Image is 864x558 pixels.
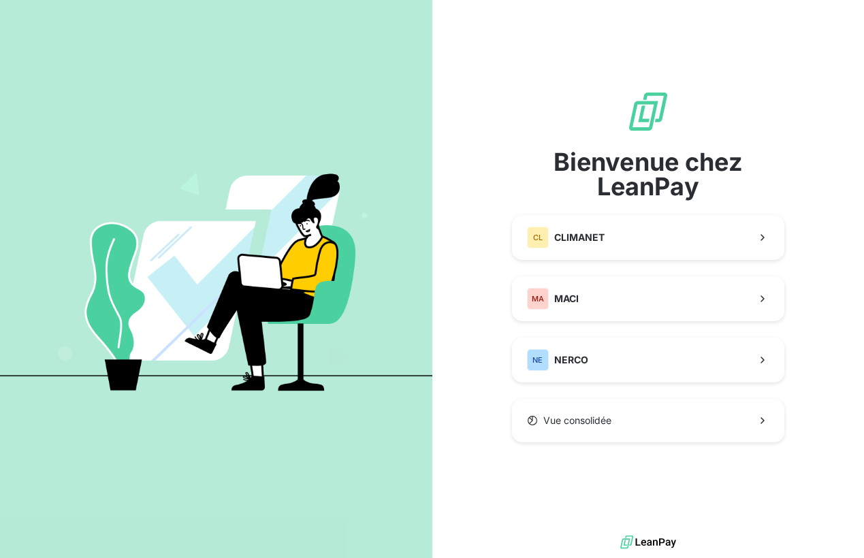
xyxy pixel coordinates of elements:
[512,150,784,199] span: Bienvenue chez LeanPay
[554,353,588,367] span: NERCO
[527,227,549,248] div: CL
[512,338,784,382] button: NENERCO
[620,532,676,553] img: logo
[512,215,784,260] button: CLCLIMANET
[512,276,784,321] button: MAMACI
[626,90,670,133] img: logo sigle
[512,399,784,442] button: Vue consolidée
[554,231,605,244] span: CLIMANET
[543,414,611,427] span: Vue consolidée
[527,349,549,371] div: NE
[554,292,579,306] span: MACI
[527,288,549,310] div: MA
